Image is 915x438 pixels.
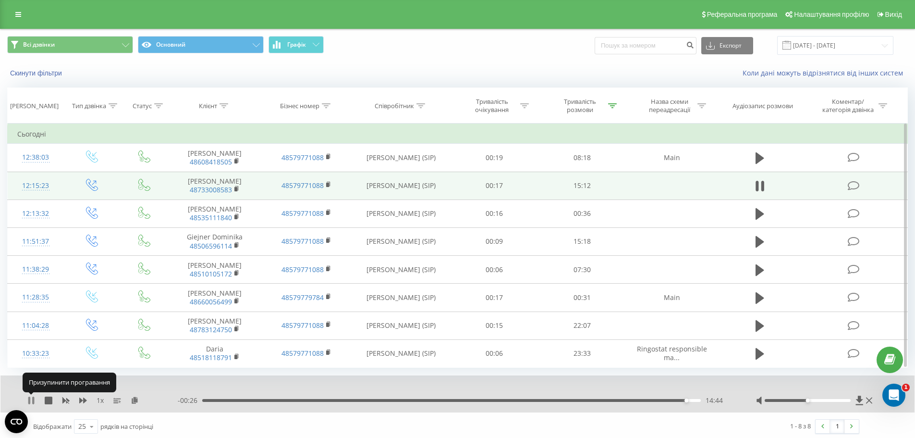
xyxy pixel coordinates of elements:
[138,36,264,53] button: Основний
[538,339,626,367] td: 23:33
[820,98,876,114] div: Коментар/категорія дзвінка
[97,396,104,405] span: 1 x
[190,297,232,306] a: 48660056499
[626,144,717,172] td: Main
[538,284,626,312] td: 00:31
[8,125,908,144] td: Сьогодні
[352,312,451,339] td: [PERSON_NAME] (SIP)
[352,144,451,172] td: [PERSON_NAME] (SIP)
[707,11,778,18] span: Реферальна програма
[281,153,324,162] a: 48579771088
[281,293,324,302] a: 48579779784
[281,321,324,330] a: 48579771088
[626,284,717,312] td: Main
[885,11,902,18] span: Вихід
[790,421,811,431] div: 1 - 8 з 8
[538,256,626,284] td: 07:30
[352,172,451,200] td: [PERSON_NAME] (SIP)
[280,102,319,110] div: Бізнес номер
[352,227,451,255] td: [PERSON_NAME] (SIP)
[451,200,538,227] td: 00:16
[17,344,54,363] div: 10:33:23
[5,410,28,433] button: Open CMP widget
[684,399,688,402] div: Accessibility label
[743,68,908,77] a: Коли дані можуть відрізнятися вiд інших систем
[17,204,54,223] div: 12:13:32
[451,312,538,339] td: 00:15
[10,102,59,110] div: [PERSON_NAME]
[190,325,232,334] a: 48783124750
[882,384,905,407] iframe: Intercom live chat
[17,316,54,335] div: 11:04:28
[190,157,232,166] a: 48608418505
[178,396,202,405] span: - 00:26
[169,172,260,200] td: [PERSON_NAME]
[538,200,626,227] td: 00:36
[375,102,414,110] div: Співробітник
[352,339,451,367] td: [PERSON_NAME] (SIP)
[794,11,869,18] span: Налаштування профілю
[169,144,260,172] td: [PERSON_NAME]
[169,284,260,312] td: [PERSON_NAME]
[352,256,451,284] td: [PERSON_NAME] (SIP)
[100,422,153,431] span: рядків на сторінці
[644,98,695,114] div: Назва схеми переадресації
[7,36,133,53] button: Всі дзвінки
[701,37,753,54] button: Експорт
[538,172,626,200] td: 15:12
[190,241,232,250] a: 48506596114
[451,284,538,312] td: 00:17
[352,284,451,312] td: [PERSON_NAME] (SIP)
[732,102,793,110] div: Аудіозапис розмови
[169,312,260,339] td: [PERSON_NAME]
[23,41,55,49] span: Всі дзвінки
[595,37,696,54] input: Пошук за номером
[190,185,232,194] a: 48733008583
[268,36,324,53] button: Графік
[169,256,260,284] td: [PERSON_NAME]
[33,422,72,431] span: Відображати
[538,312,626,339] td: 22:07
[281,265,324,274] a: 48579771088
[190,269,232,278] a: 48510105172
[281,209,324,218] a: 48579771088
[352,200,451,227] td: [PERSON_NAME] (SIP)
[17,288,54,307] div: 11:28:35
[17,148,54,167] div: 12:38:03
[538,227,626,255] td: 15:18
[281,181,324,190] a: 48579771088
[169,227,260,255] td: Giejner Dominika
[706,396,723,405] span: 14:44
[466,98,518,114] div: Тривалість очікування
[190,353,232,362] a: 48518118791
[17,176,54,195] div: 12:15:23
[451,339,538,367] td: 00:06
[902,384,910,391] span: 1
[451,172,538,200] td: 00:17
[451,227,538,255] td: 00:09
[281,349,324,358] a: 48579771088
[451,256,538,284] td: 00:06
[199,102,217,110] div: Клієнт
[7,69,67,77] button: Скинути фільтри
[287,41,306,48] span: Графік
[281,237,324,246] a: 48579771088
[72,102,106,110] div: Тип дзвінка
[133,102,152,110] div: Статус
[78,422,86,431] div: 25
[169,200,260,227] td: [PERSON_NAME]
[451,144,538,172] td: 00:19
[538,144,626,172] td: 08:18
[830,420,844,433] a: 1
[23,373,116,392] div: Призупинити програвання
[17,260,54,279] div: 11:38:29
[805,399,809,402] div: Accessibility label
[190,213,232,222] a: 48535111840
[637,344,707,362] span: Ringostat responsible ma...
[17,232,54,251] div: 11:51:37
[554,98,606,114] div: Тривалість розмови
[169,339,260,367] td: Daria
